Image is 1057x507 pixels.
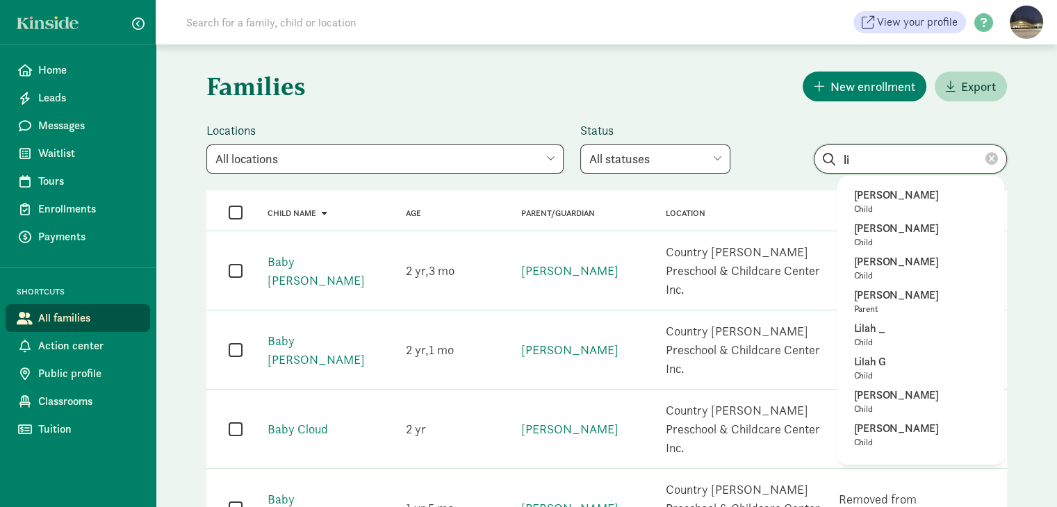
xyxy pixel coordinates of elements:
[814,145,1006,173] input: Search list...
[854,437,988,448] p: Child
[854,253,988,270] p: [PERSON_NAME]
[38,310,139,326] span: All families
[521,208,595,218] a: Parent/Guardian
[666,401,822,457] div: Country [PERSON_NAME] Preschool & Childcare Center Inc.
[38,90,139,106] span: Leads
[406,208,421,218] a: Age
[429,342,454,358] span: 1
[6,84,150,112] a: Leads
[854,220,988,237] p: [PERSON_NAME]
[854,404,988,415] p: Child
[38,201,139,217] span: Enrollments
[406,421,426,437] span: 2
[666,208,705,218] span: Location
[877,14,958,31] span: View your profile
[854,203,988,215] p: Child
[268,253,365,288] a: Baby [PERSON_NAME]
[6,195,150,223] a: Enrollments
[854,337,988,348] p: Child
[429,263,454,279] span: 3
[38,338,139,354] span: Action center
[38,393,139,410] span: Classrooms
[830,77,915,96] span: New enrollment
[854,187,988,203] p: [PERSON_NAME]
[6,415,150,443] a: Tuition
[6,360,150,388] a: Public profile
[521,263,618,279] a: [PERSON_NAME]
[854,370,988,381] p: Child
[6,223,150,251] a: Payments
[854,287,988,304] p: [PERSON_NAME]
[406,263,429,279] span: 2
[854,354,988,370] p: Lilah G
[206,61,604,111] h1: Families
[6,167,150,195] a: Tours
[803,72,926,101] button: New enrollment
[6,332,150,360] a: Action center
[206,122,564,139] label: Locations
[521,342,618,358] a: [PERSON_NAME]
[935,72,1007,101] button: Export
[268,333,365,367] a: Baby [PERSON_NAME]
[38,421,139,438] span: Tuition
[854,304,988,315] p: Parent
[988,440,1057,507] iframe: Chat Widget
[853,11,966,33] a: View your profile
[38,62,139,78] span: Home
[38,117,139,134] span: Messages
[521,421,618,437] a: [PERSON_NAME]
[666,242,822,299] div: Country [PERSON_NAME] Preschool & Childcare Center Inc.
[38,365,139,382] span: Public profile
[268,421,328,437] a: Baby Cloud
[6,112,150,140] a: Messages
[178,8,568,36] input: Search for a family, child or location
[268,208,316,218] span: Child name
[406,342,429,358] span: 2
[38,145,139,162] span: Waitlist
[666,322,822,378] div: Country [PERSON_NAME] Preschool & Childcare Center Inc.
[6,56,150,84] a: Home
[854,320,988,337] p: Lilah _
[6,388,150,415] a: Classrooms
[6,304,150,332] a: All families
[854,420,988,437] p: [PERSON_NAME]
[854,387,988,404] p: [PERSON_NAME]
[854,237,988,248] p: Child
[38,228,139,245] span: Payments
[38,173,139,190] span: Tours
[268,208,327,218] a: Child name
[580,122,730,139] label: Status
[961,77,996,96] span: Export
[6,140,150,167] a: Waitlist
[854,270,988,281] p: Child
